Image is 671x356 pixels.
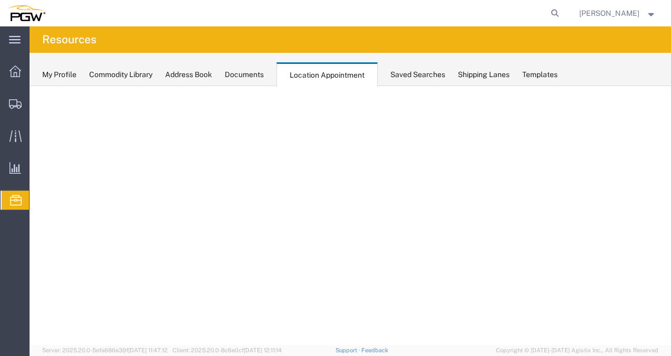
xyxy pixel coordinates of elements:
[361,347,388,353] a: Feedback
[89,69,152,80] div: Commodity Library
[225,69,264,80] div: Documents
[128,347,168,353] span: [DATE] 11:47:12
[42,69,76,80] div: My Profile
[7,5,45,21] img: logo
[579,7,639,19] span: Adrian Castro
[390,69,445,80] div: Saved Searches
[30,86,671,345] iframe: FS Legacy Container
[172,347,282,353] span: Client: 2025.20.0-8c6e0cf
[42,347,168,353] span: Server: 2025.20.0-5efa686e39f
[458,69,510,80] div: Shipping Lanes
[579,7,657,20] button: [PERSON_NAME]
[335,347,362,353] a: Support
[496,346,658,355] span: Copyright © [DATE]-[DATE] Agistix Inc., All Rights Reserved
[244,347,282,353] span: [DATE] 12:11:14
[522,69,558,80] div: Templates
[42,26,97,53] h4: Resources
[276,62,378,87] div: Location Appointment
[165,69,212,80] div: Address Book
